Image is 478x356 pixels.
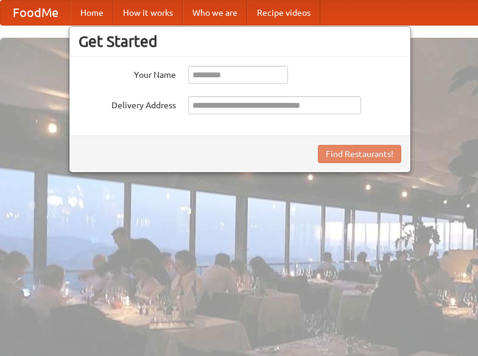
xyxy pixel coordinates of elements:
[183,1,247,25] a: Who we are
[318,145,401,163] button: Find Restaurants!
[79,96,176,111] label: Delivery Address
[79,32,401,51] h3: Get Started
[71,1,113,25] a: Home
[79,66,176,81] label: Your Name
[113,1,183,25] a: How it works
[1,1,71,25] a: FoodMe
[247,1,320,25] a: Recipe videos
